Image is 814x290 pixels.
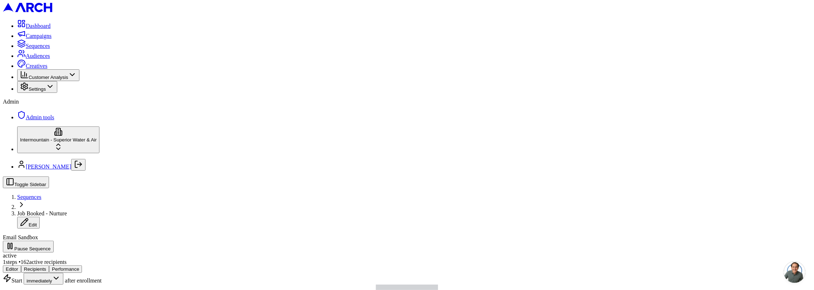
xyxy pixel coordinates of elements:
button: Log out [71,159,86,171]
a: Sequences [17,194,42,200]
a: Creatives [17,63,47,69]
button: immediately [24,273,63,285]
span: Customer Analysis [29,75,68,80]
span: Admin tools [26,114,54,120]
span: Intermountain - Superior Water & Air [20,137,97,142]
span: Creatives [26,63,47,69]
span: Campaigns [26,33,52,39]
button: Edit [17,217,40,229]
span: Toggle Sidebar [14,182,46,187]
div: Start after enrollment [3,273,811,285]
button: Pause Sequence [3,241,54,252]
div: active [3,252,811,259]
a: Admin tools [17,114,54,120]
button: Toggle Sidebar [3,176,49,188]
span: Audiences [26,53,50,59]
button: Editor [3,265,21,273]
nav: breadcrumb [3,194,811,229]
a: Dashboard [17,23,50,29]
span: Job Booked - Nurture [17,210,67,216]
a: Sequences [17,43,50,49]
button: Intermountain - Superior Water & Air [17,126,99,153]
button: Settings [17,81,57,93]
span: Settings [29,86,46,92]
button: Recipients [21,265,49,273]
span: Dashboard [26,23,50,29]
span: Sequences [26,43,50,49]
button: Customer Analysis [17,69,79,81]
a: Open chat [784,261,805,283]
a: Audiences [17,53,50,59]
a: Campaigns [17,33,52,39]
span: Edit [29,222,37,227]
button: Performance [49,265,82,273]
a: [PERSON_NAME] [26,164,71,170]
span: 1 steps • 162 active recipients [3,259,67,265]
div: Email Sandbox [3,234,811,241]
div: Admin [3,99,811,105]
